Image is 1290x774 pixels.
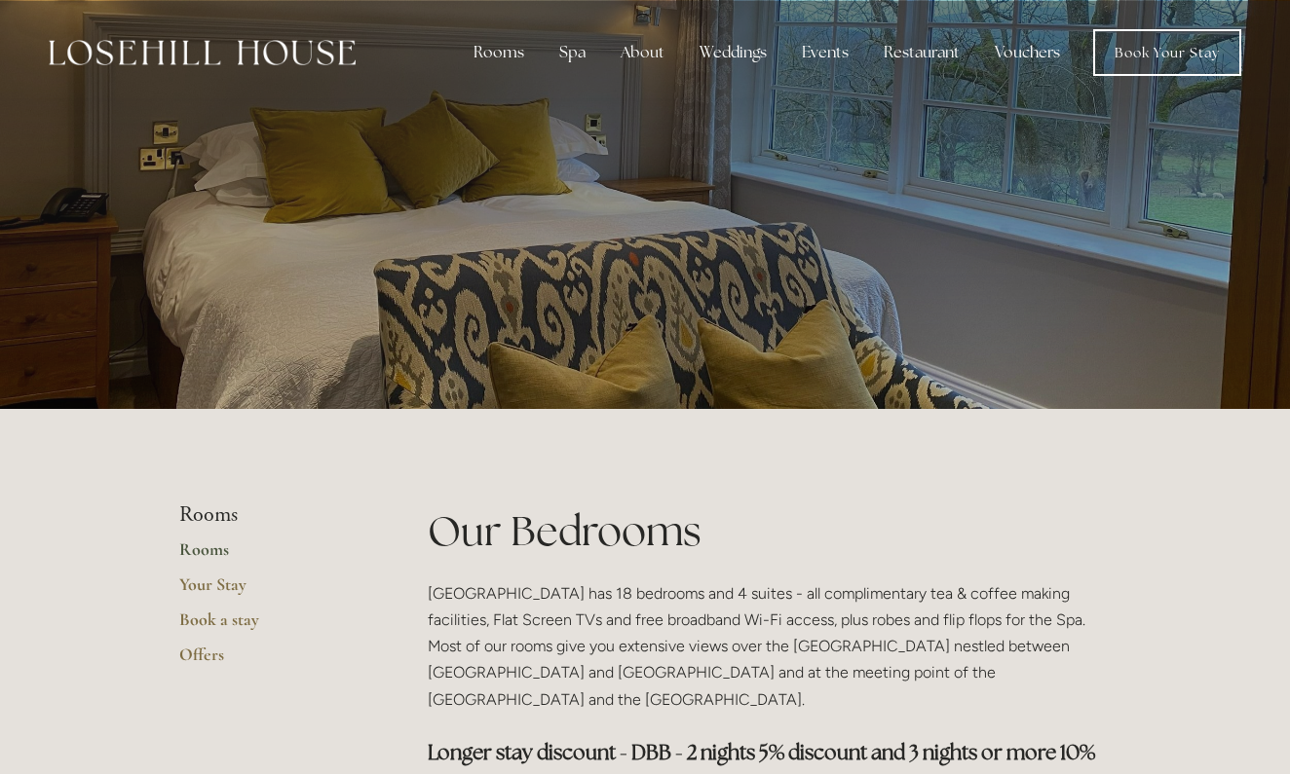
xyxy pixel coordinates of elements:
a: Book a stay [179,608,365,644]
div: Events [786,33,864,72]
h1: Our Bedrooms [428,502,1111,560]
div: Restaurant [868,33,975,72]
div: Rooms [458,33,540,72]
div: Spa [544,33,601,72]
div: Weddings [684,33,782,72]
a: Your Stay [179,573,365,608]
a: Book Your Stay [1093,29,1241,76]
p: [GEOGRAPHIC_DATA] has 18 bedrooms and 4 suites - all complimentary tea & coffee making facilities... [428,580,1111,713]
a: Offers [179,644,365,679]
img: Losehill House [49,40,356,65]
li: Rooms [179,502,365,528]
div: About [605,33,680,72]
a: Rooms [179,538,365,573]
a: Vouchers [979,33,1076,72]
